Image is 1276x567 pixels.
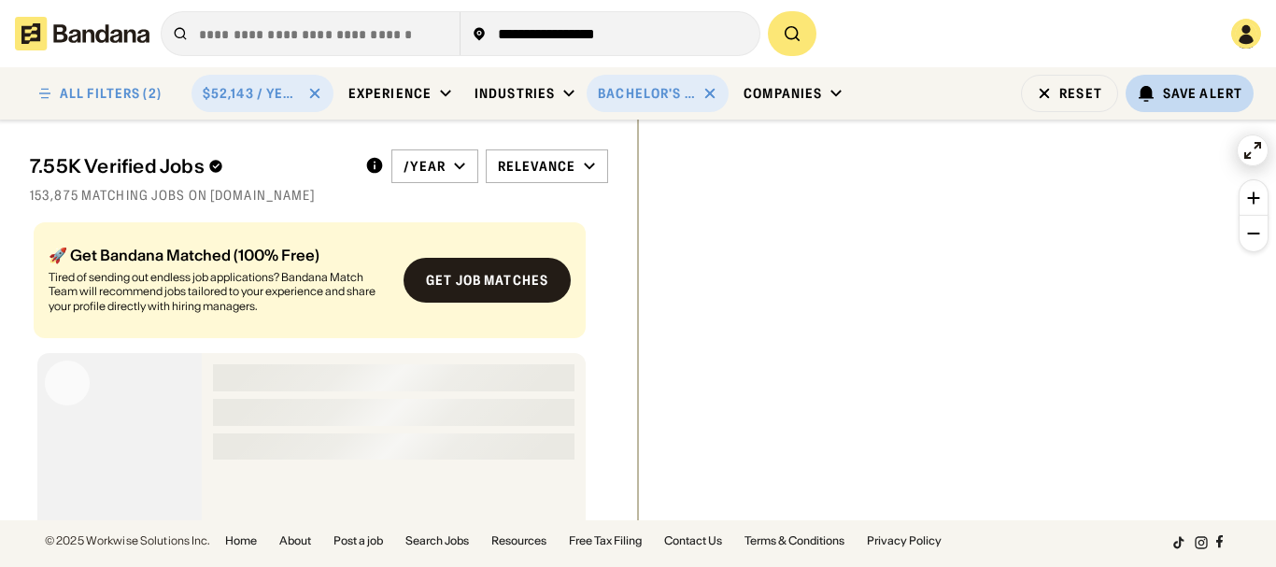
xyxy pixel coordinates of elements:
[225,535,257,546] a: Home
[404,158,446,175] div: /year
[598,85,695,102] div: Bachelor's Degree
[30,215,608,522] div: grid
[333,535,383,546] a: Post a job
[30,187,608,204] div: 153,875 matching jobs on [DOMAIN_NAME]
[744,85,822,102] div: Companies
[45,535,210,546] div: © 2025 Workwise Solutions Inc.
[49,270,389,314] div: Tired of sending out endless job applications? Bandana Match Team will recommend jobs tailored to...
[49,248,389,262] div: 🚀 Get Bandana Matched (100% Free)
[1163,85,1242,102] div: Save Alert
[1059,87,1102,100] div: Reset
[60,87,162,100] div: ALL FILTERS (2)
[348,85,432,102] div: Experience
[498,158,575,175] div: Relevance
[203,85,300,102] div: $52,143 / year
[664,535,722,546] a: Contact Us
[491,535,546,546] a: Resources
[867,535,942,546] a: Privacy Policy
[30,155,350,177] div: 7.55K Verified Jobs
[475,85,555,102] div: Industries
[426,274,548,287] div: Get job matches
[405,535,469,546] a: Search Jobs
[15,17,149,50] img: Bandana logotype
[279,535,311,546] a: About
[569,535,642,546] a: Free Tax Filing
[744,535,844,546] a: Terms & Conditions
